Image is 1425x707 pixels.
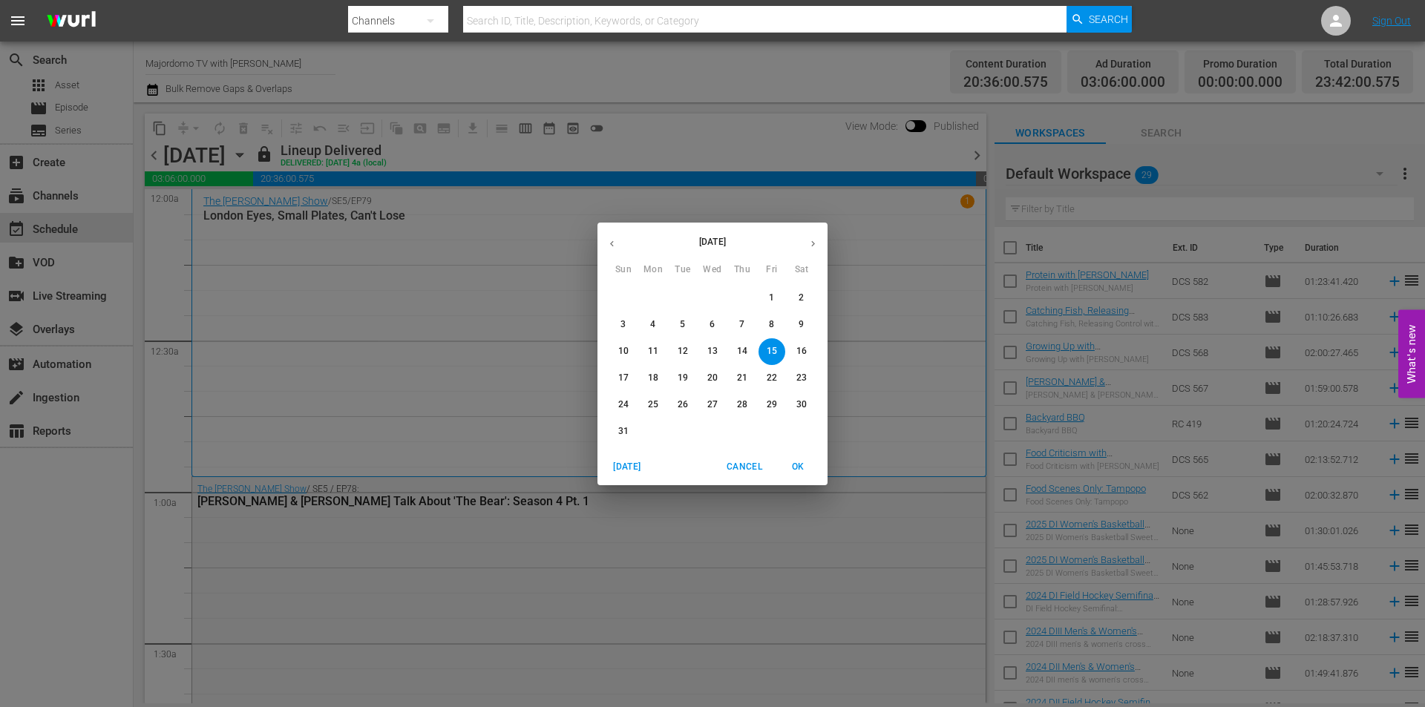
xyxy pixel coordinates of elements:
span: Fri [759,263,785,277]
a: Sign Out [1372,15,1411,27]
span: Cancel [727,459,762,475]
p: 5 [680,318,685,331]
button: 2 [788,285,815,312]
p: 22 [767,372,777,384]
button: 21 [729,365,756,392]
p: 17 [618,372,629,384]
p: 3 [620,318,626,331]
button: 14 [729,338,756,365]
button: 11 [640,338,666,365]
span: [DATE] [609,459,645,475]
p: 10 [618,345,629,358]
button: 20 [699,365,726,392]
button: 12 [669,338,696,365]
span: Mon [640,263,666,277]
span: Tue [669,263,696,277]
p: 28 [737,398,747,411]
p: 21 [737,372,747,384]
p: 19 [678,372,688,384]
button: 23 [788,365,815,392]
p: 4 [650,318,655,331]
p: 18 [648,372,658,384]
button: 19 [669,365,696,392]
button: 29 [759,392,785,418]
button: 1 [759,285,785,312]
span: Sun [610,263,637,277]
button: 3 [610,312,637,338]
p: 29 [767,398,777,411]
button: 25 [640,392,666,418]
p: 26 [678,398,688,411]
span: menu [9,12,27,30]
button: 18 [640,365,666,392]
p: 24 [618,398,629,411]
p: 11 [648,345,658,358]
button: 28 [729,392,756,418]
p: 1 [769,292,774,304]
p: 16 [796,345,807,358]
button: [DATE] [603,455,651,479]
button: 4 [640,312,666,338]
p: 15 [767,345,777,358]
button: 8 [759,312,785,338]
button: Cancel [721,455,768,479]
span: Sat [788,263,815,277]
p: 2 [799,292,804,304]
button: 13 [699,338,726,365]
span: OK [780,459,816,475]
button: 22 [759,365,785,392]
button: 17 [610,365,637,392]
img: ans4CAIJ8jUAAAAAAAAAAAAAAAAAAAAAAAAgQb4GAAAAAAAAAAAAAAAAAAAAAAAAJMjXAAAAAAAAAAAAAAAAAAAAAAAAgAT5G... [36,4,107,39]
button: 26 [669,392,696,418]
button: 24 [610,392,637,418]
p: 25 [648,398,658,411]
p: 13 [707,345,718,358]
button: Open Feedback Widget [1398,309,1425,398]
p: 30 [796,398,807,411]
p: 14 [737,345,747,358]
p: 6 [710,318,715,331]
button: 30 [788,392,815,418]
button: 10 [610,338,637,365]
p: 20 [707,372,718,384]
span: Wed [699,263,726,277]
p: 12 [678,345,688,358]
button: 5 [669,312,696,338]
button: 16 [788,338,815,365]
p: 27 [707,398,718,411]
p: 23 [796,372,807,384]
button: 31 [610,418,637,445]
button: 7 [729,312,756,338]
p: [DATE] [626,235,799,249]
span: Thu [729,263,756,277]
p: 8 [769,318,774,331]
p: 7 [739,318,744,331]
span: Search [1089,6,1128,33]
p: 31 [618,425,629,438]
button: 27 [699,392,726,418]
button: OK [774,455,822,479]
p: 9 [799,318,804,331]
button: 15 [759,338,785,365]
button: 9 [788,312,815,338]
button: 6 [699,312,726,338]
